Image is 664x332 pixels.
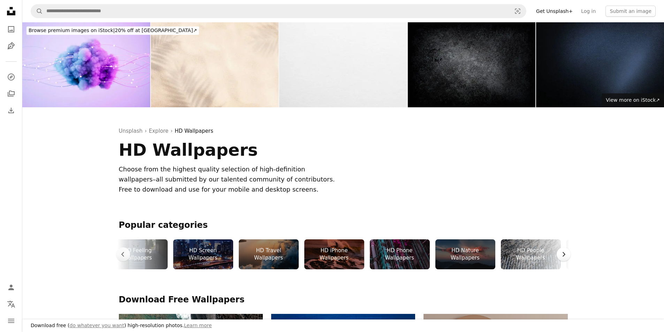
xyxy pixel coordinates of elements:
[4,87,18,101] a: Collections
[22,22,150,107] img: Cloud with Neon Wires, Futuristic Technology Background, Cloud Technology Concept
[239,239,299,269] a: HD Travel Wallpapers
[606,97,660,103] span: View more on iStock ↗
[605,6,656,17] button: Submit an image
[279,22,407,107] img: White watercolor paper texture
[31,322,212,329] h3: Download free ( ) high-resolution photos.
[4,22,18,36] a: Photos
[532,6,577,17] a: Get Unsplash+
[151,22,279,107] img: beach sand with shadows from palm
[4,297,18,311] button: Language
[557,247,571,261] button: scroll list to the right
[119,127,568,135] div: › ›
[119,127,143,135] a: Unsplash
[370,239,430,269] a: HD Phone Wallpapers
[31,5,43,18] button: Search Unsplash
[22,22,203,39] a: Browse premium images on iStock|20% off at [GEOGRAPHIC_DATA]↗
[175,127,213,135] a: HD Wallpapers
[509,5,526,18] button: Visual search
[602,93,664,107] a: View more on iStock↗
[501,239,561,269] a: HD People Wallpapers
[4,70,18,84] a: Explore
[4,314,18,328] button: Menu
[119,141,415,159] h1: HD Wallpapers
[4,39,18,53] a: Illustrations
[119,220,568,231] h2: Popular categories
[119,294,568,306] h2: Download Free Wallpapers
[304,239,364,269] a: HD iPhone Wallpapers
[536,22,664,107] img: Black dark blue gray white abstract background. Gradient. Noise grain granular particle rough gru...
[29,28,197,33] span: 20% off at [GEOGRAPHIC_DATA] ↗
[408,22,536,107] img: XXXL dark concrete
[108,239,168,269] a: HD Feeling Wallpapers
[435,239,495,269] a: HD Nature Wallpapers
[119,164,339,194] div: Choose from the highest quality selection of high-definition wallpapers–all submitted by our tale...
[4,4,18,20] a: Home — Unsplash
[173,239,233,269] a: HD Screen Wallpapers
[70,323,124,328] a: do whatever you want
[116,247,130,261] button: scroll list to the left
[149,127,168,135] a: Explore
[4,280,18,294] a: Log in / Sign up
[184,323,212,328] a: Learn more
[31,4,526,18] form: Find visuals sitewide
[577,6,600,17] a: Log in
[29,28,115,33] span: Browse premium images on iStock |
[4,103,18,117] a: Download History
